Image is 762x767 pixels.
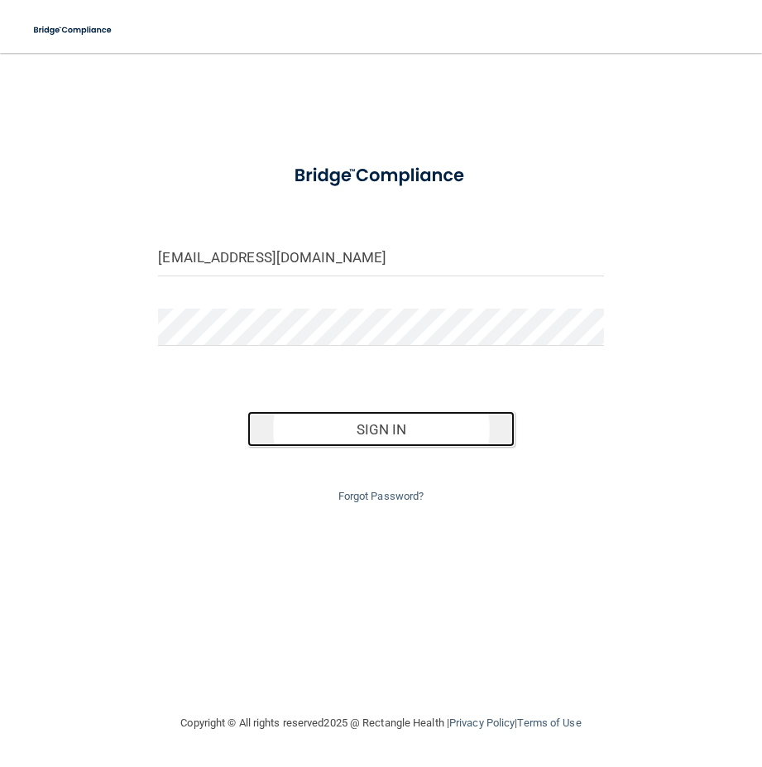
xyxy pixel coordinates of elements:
[517,717,581,729] a: Terms of Use
[476,650,742,716] iframe: Drift Widget Chat Controller
[25,13,122,47] img: bridge_compliance_login_screen.278c3ca4.svg
[276,152,486,199] img: bridge_compliance_login_screen.278c3ca4.svg
[449,717,515,729] a: Privacy Policy
[79,697,683,750] div: Copyright © All rights reserved 2025 @ Rectangle Health | |
[338,490,424,502] a: Forgot Password?
[247,411,515,448] button: Sign In
[158,239,603,276] input: Email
